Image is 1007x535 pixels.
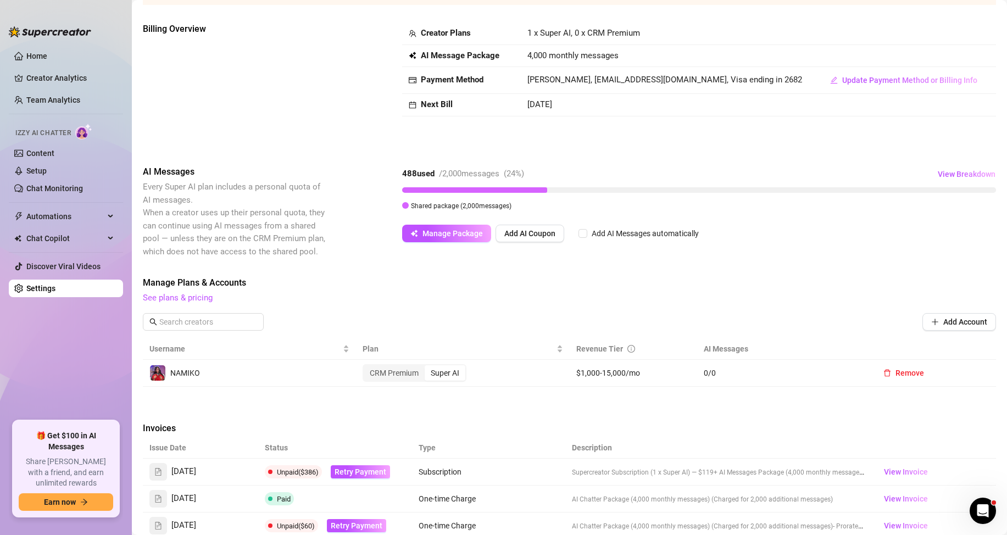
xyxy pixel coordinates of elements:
[576,344,623,353] span: Revenue Tier
[411,202,511,210] span: Shared package ( 2,000 messages)
[883,369,891,377] span: delete
[842,76,977,85] span: Update Payment Method or Billing Info
[26,284,55,293] a: Settings
[171,519,196,532] span: [DATE]
[504,169,524,179] span: ( 24 %)
[26,166,47,175] a: Setup
[592,227,699,239] div: Add AI Messages automatically
[830,76,838,84] span: edit
[277,522,315,530] span: Unpaid ($60)
[570,360,698,387] td: $1,000-15,000/mo
[159,316,248,328] input: Search creators
[171,492,196,505] span: [DATE]
[419,521,476,530] span: One-time Charge
[895,369,924,377] span: Remove
[356,338,569,360] th: Plan
[143,338,356,360] th: Username
[9,26,91,37] img: logo-BBDzfeDw.svg
[697,338,868,360] th: AI Messages
[714,467,888,476] span: + AI Messages Package (4,000 monthly messages) — $120
[409,76,416,84] span: credit-card
[363,364,466,382] div: segmented control
[44,498,76,506] span: Earn now
[149,343,341,355] span: Username
[335,467,386,476] span: Retry Payment
[884,520,928,532] span: View Invoice
[143,293,213,303] a: See plans & pricing
[363,343,554,355] span: Plan
[938,170,995,179] span: View Breakdown
[627,345,635,353] span: info-circle
[143,276,996,289] span: Manage Plans & Accounts
[504,229,555,238] span: Add AI Coupon
[412,437,489,459] th: Type
[19,456,113,489] span: Share [PERSON_NAME] with a friend, and earn unlimited rewards
[421,51,499,60] strong: AI Message Package
[154,495,162,503] span: file-text
[943,317,987,326] span: Add Account
[527,28,640,38] span: 1 x Super AI, 0 x CRM Premium
[527,75,802,85] span: [PERSON_NAME], [EMAIL_ADDRESS][DOMAIN_NAME], Visa ending in 2682
[327,519,386,532] button: Retry Payment
[143,182,325,257] span: Every Super AI plan includes a personal quota of AI messages. When a creator uses up their person...
[572,522,833,530] span: AI Chatter Package (4,000 monthly messages) (Charged for 2,000 additional messages)
[171,465,196,478] span: [DATE]
[402,225,491,242] button: Manage Package
[364,365,425,381] div: CRM Premium
[26,52,47,60] a: Home
[880,465,932,478] a: View Invoice
[496,225,564,242] button: Add AI Coupon
[14,235,21,242] img: Chat Copilot
[421,28,471,38] strong: Creator Plans
[19,493,113,511] button: Earn nowarrow-right
[26,262,101,271] a: Discover Viral Videos
[884,493,928,505] span: View Invoice
[527,99,552,109] span: [DATE]
[421,99,453,109] strong: Next Bill
[422,229,483,238] span: Manage Package
[75,124,92,140] img: AI Chatter
[421,75,483,85] strong: Payment Method
[572,495,833,503] span: AI Chatter Package (4,000 monthly messages) (Charged for 2,000 additional messages)
[143,165,327,179] span: AI Messages
[26,230,104,247] span: Chat Copilot
[80,498,88,506] span: arrow-right
[884,466,928,478] span: View Invoice
[331,465,390,478] button: Retry Payment
[143,23,327,36] span: Billing Overview
[937,165,996,183] button: View Breakdown
[143,422,327,435] span: Invoices
[419,467,461,476] span: Subscription
[170,369,200,377] span: NAMIKO
[143,437,258,459] th: Issue Date
[149,318,157,326] span: search
[880,519,932,532] a: View Invoice
[19,431,113,452] span: 🎁 Get $100 in AI Messages
[26,96,80,104] a: Team Analytics
[15,128,71,138] span: Izzy AI Chatter
[14,212,23,221] span: thunderbolt
[409,101,416,109] span: calendar
[277,495,291,503] span: Paid
[821,71,986,89] button: Update Payment Method or Billing Info
[425,365,465,381] div: Super AI
[26,184,83,193] a: Chat Monitoring
[402,169,435,179] strong: 488 used
[331,521,382,530] span: Retry Payment
[26,149,54,158] a: Content
[527,49,619,63] span: 4,000 monthly messages
[922,313,996,331] button: Add Account
[565,437,873,459] th: Description
[277,468,319,476] span: Unpaid ($386)
[258,437,412,459] th: Status
[409,30,416,37] span: team
[875,364,933,382] button: Remove
[572,469,714,476] span: Supercreator Subscription (1 x Super AI) — $119
[970,498,996,524] iframe: Intercom live chat
[150,365,165,381] img: NAMIKO
[154,468,162,476] span: file-text
[439,169,499,179] span: / 2,000 messages
[704,367,861,379] span: 0 / 0
[26,208,104,225] span: Automations
[880,492,932,505] a: View Invoice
